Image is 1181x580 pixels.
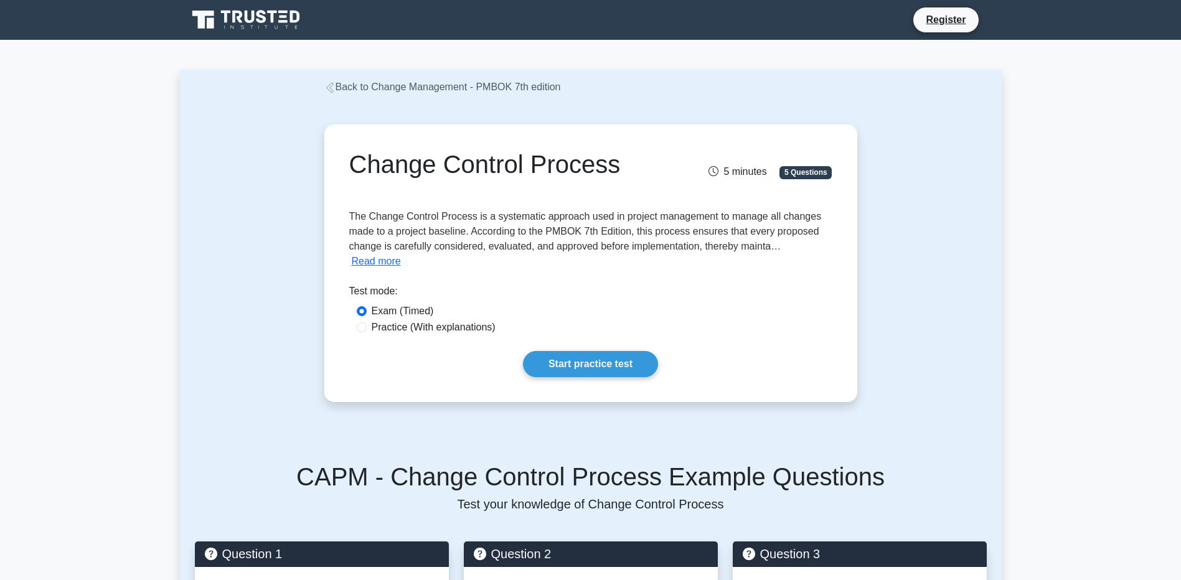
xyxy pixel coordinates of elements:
h5: Question 3 [743,546,977,561]
a: Start practice test [523,351,658,377]
div: Test mode: [349,284,832,304]
span: 5 minutes [708,166,766,177]
h5: CAPM - Change Control Process Example Questions [195,462,987,492]
button: Read more [352,254,401,269]
a: Back to Change Management - PMBOK 7th edition [324,82,561,92]
h5: Question 1 [205,546,439,561]
label: Exam (Timed) [372,304,434,319]
h5: Question 2 [474,546,708,561]
span: 5 Questions [779,166,832,179]
p: Test your knowledge of Change Control Process [195,497,987,512]
label: Practice (With explanations) [372,320,496,335]
h1: Change Control Process [349,149,666,179]
span: The Change Control Process is a systematic approach used in project management to manage all chan... [349,211,822,251]
a: Register [918,12,973,27]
